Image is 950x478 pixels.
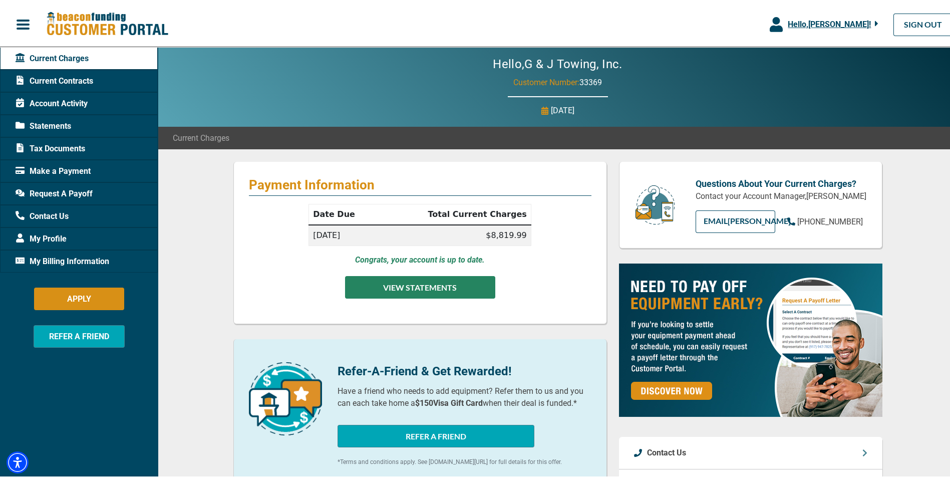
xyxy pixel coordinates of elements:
[16,73,93,85] span: Current Contracts
[415,396,483,406] b: $150 Visa Gift Card
[345,274,495,297] button: VIEW STATEMENTS
[551,103,574,115] p: [DATE]
[788,18,871,27] span: Hello, [PERSON_NAME] !
[647,445,686,457] p: Contact Us
[355,252,485,264] p: Congrats, your account is up to date.
[16,254,109,266] span: My Billing Information
[16,118,71,130] span: Statements
[173,130,229,142] span: Current Charges
[16,141,85,153] span: Tax Documents
[797,215,863,224] span: [PHONE_NUMBER]
[249,175,591,191] p: Payment Information
[338,423,534,445] button: REFER A FRIEND
[16,51,89,63] span: Current Charges
[7,449,29,471] div: Accessibility Menu
[632,182,678,224] img: customer-service.png
[696,208,775,231] a: EMAIL[PERSON_NAME]
[696,175,867,188] p: Questions About Your Current Charges?
[309,202,380,223] th: Date Due
[380,202,531,223] th: Total Current Charges
[46,10,168,35] img: Beacon Funding Customer Portal Logo
[16,208,69,220] span: Contact Us
[380,223,531,244] td: $8,819.99
[309,223,380,244] td: [DATE]
[513,76,579,85] span: Customer Number:
[16,163,91,175] span: Make a Payment
[16,231,67,243] span: My Profile
[16,186,93,198] span: Request A Payoff
[16,96,88,108] span: Account Activity
[696,188,867,200] p: Contact your Account Manager, [PERSON_NAME]
[338,360,591,378] p: Refer-A-Friend & Get Rewarded!
[338,455,591,464] p: *Terms and conditions apply. See [DOMAIN_NAME][URL] for full details for this offer.
[34,286,124,308] button: APPLY
[338,383,591,407] p: Have a friend who needs to add equipment? Refer them to us and you can each take home a when thei...
[463,55,653,70] h2: Hello, G & J Towing, Inc.
[619,262,882,415] img: payoff-ad-px.jpg
[579,76,602,85] span: 33369
[34,323,125,346] button: REFER A FRIEND
[787,214,863,226] a: [PHONE_NUMBER]
[249,360,322,433] img: refer-a-friend-icon.png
